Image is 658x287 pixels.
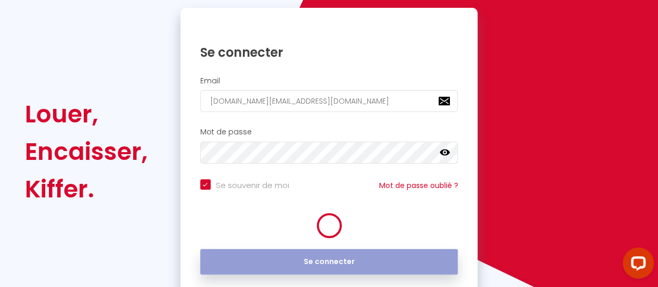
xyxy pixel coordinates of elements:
[200,44,458,60] h1: Se connecter
[200,77,458,85] h2: Email
[379,180,458,191] a: Mot de passe oublié ?
[25,170,148,208] div: Kiffer.
[200,128,458,136] h2: Mot de passe
[614,243,658,287] iframe: LiveChat chat widget
[200,90,458,112] input: Ton Email
[25,133,148,170] div: Encaisser,
[200,249,458,275] button: Se connecter
[25,95,148,133] div: Louer,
